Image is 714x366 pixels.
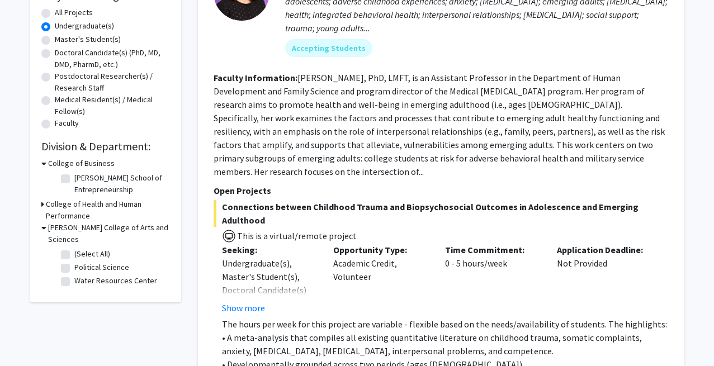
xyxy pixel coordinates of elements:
h3: College of Business [48,158,115,169]
div: Undergraduate(s), Master's Student(s), Doctoral Candidate(s) (PhD, MD, DMD, PharmD, etc.) [222,256,317,324]
p: Application Deadline: [557,243,652,256]
b: Faculty Information: [214,72,297,83]
label: [PERSON_NAME] School of Entrepreneurship [74,172,167,196]
span: This is a virtual/remote project [236,230,357,241]
p: Opportunity Type: [333,243,428,256]
label: Postdoctoral Researcher(s) / Research Staff [55,70,170,94]
p: Seeking: [222,243,317,256]
label: (Select All) [74,248,110,260]
p: The hours per week for this project are variable - flexible based on the needs/availability of st... [222,317,669,331]
div: Not Provided [548,243,660,315]
div: Academic Credit, Volunteer [325,243,437,315]
label: Faculty [55,117,79,129]
label: Undergraduate(s) [55,20,114,32]
label: Master's Student(s) [55,34,121,45]
iframe: Chat [8,316,48,358]
h3: College of Health and Human Performance [46,198,170,222]
label: All Projects [55,7,93,18]
label: Political Science [74,262,129,273]
label: Medical Resident(s) / Medical Fellow(s) [55,94,170,117]
p: Open Projects [214,184,669,197]
fg-read-more: [PERSON_NAME], PhD, LMFT, is an Assistant Professor in the Department of Human Development and Fa... [214,72,665,177]
h3: [PERSON_NAME] College of Arts and Sciences [48,222,170,245]
label: Doctoral Candidate(s) (PhD, MD, DMD, PharmD, etc.) [55,47,170,70]
label: Water Resources Center [74,275,157,287]
span: Connections between Childhood Trauma and Biopsychosocial Outcomes in Adolescence and Emerging Adu... [214,200,669,227]
h2: Division & Department: [41,140,170,153]
mat-chip: Accepting Students [285,39,372,57]
div: 0 - 5 hours/week [437,243,548,315]
button: Show more [222,301,265,315]
p: Time Commitment: [445,243,540,256]
p: • A meta-analysis that compiles all existing quantitative literature on childhood trauma, somatic... [222,331,669,358]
